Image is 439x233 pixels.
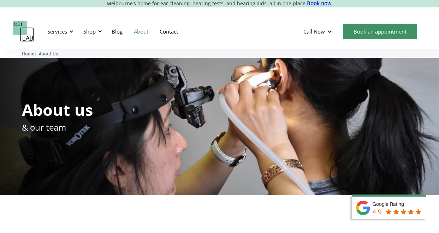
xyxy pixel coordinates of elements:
[22,50,34,57] a: Home
[43,21,76,42] div: Services
[22,102,93,118] h1: About us
[39,50,58,57] a: About Us
[13,21,34,42] a: home
[303,28,325,35] div: Call Now
[106,21,128,42] a: Blog
[83,28,96,35] div: Shop
[128,21,154,42] a: About
[22,51,34,56] span: Home
[22,121,66,133] p: & our team
[39,51,58,56] span: About Us
[22,50,39,58] li: 〉
[47,28,67,35] div: Services
[343,24,417,39] a: Book an appointment
[298,21,339,42] div: Call Now
[154,21,184,42] a: Contact
[79,21,104,42] div: Shop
